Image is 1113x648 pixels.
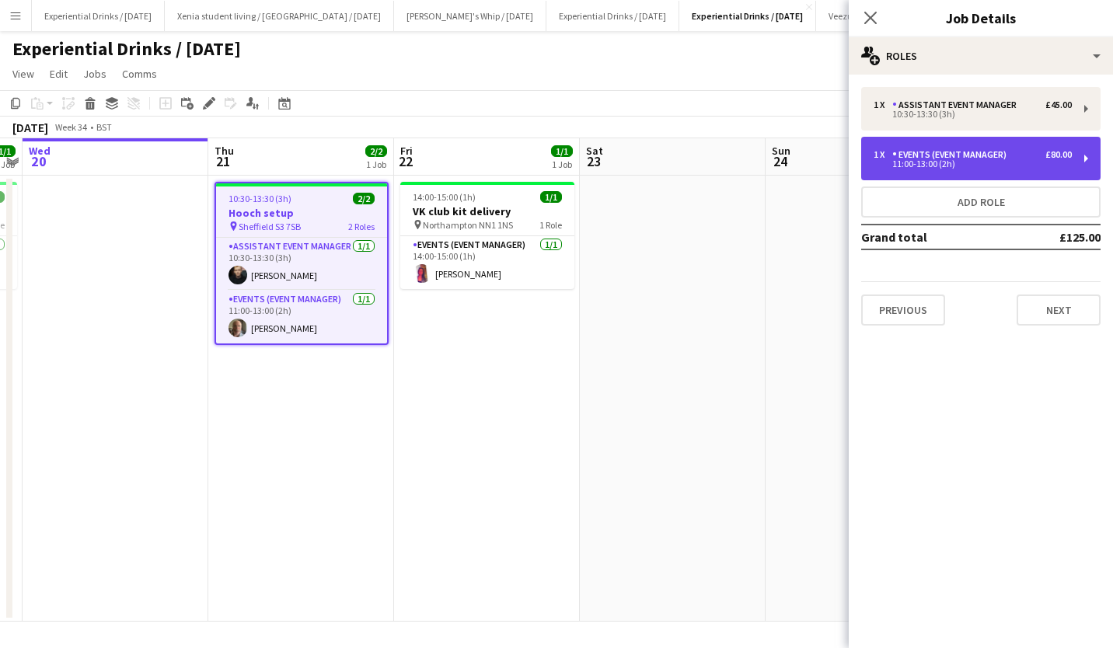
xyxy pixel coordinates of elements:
[551,145,573,157] span: 1/1
[116,64,163,84] a: Comms
[32,1,165,31] button: Experiential Drinks / [DATE]
[413,191,476,203] span: 14:00-15:00 (1h)
[50,67,68,81] span: Edit
[165,1,394,31] button: Xenia student living / [GEOGRAPHIC_DATA] / [DATE]
[539,219,562,231] span: 1 Role
[1045,99,1072,110] div: £45.00
[849,37,1113,75] div: Roles
[892,99,1023,110] div: Assistant Event Manager
[874,99,892,110] div: 1 x
[212,152,234,170] span: 21
[423,219,513,231] span: Northampton NN1 1NS
[874,149,892,160] div: 1 x
[540,191,562,203] span: 1/1
[874,160,1072,168] div: 11:00-13:00 (2h)
[584,152,603,170] span: 23
[1017,294,1101,326] button: Next
[679,1,816,31] button: Experiential Drinks / [DATE]
[400,204,574,218] h3: VK club kit delivery
[6,64,40,84] a: View
[769,152,790,170] span: 24
[552,159,572,170] div: 1 Job
[77,64,113,84] a: Jobs
[51,121,90,133] span: Week 34
[239,221,301,232] span: Sheffield S3 7SB
[12,120,48,135] div: [DATE]
[874,110,1072,118] div: 10:30-13:30 (3h)
[229,193,291,204] span: 10:30-13:30 (3h)
[83,67,106,81] span: Jobs
[348,221,375,232] span: 2 Roles
[849,8,1113,28] h3: Job Details
[216,291,387,343] app-card-role: Events (Event Manager)1/111:00-13:00 (2h)[PERSON_NAME]
[96,121,112,133] div: BST
[26,152,51,170] span: 20
[398,152,413,170] span: 22
[400,144,413,158] span: Fri
[861,294,945,326] button: Previous
[215,144,234,158] span: Thu
[12,37,241,61] h1: Experiential Drinks / [DATE]
[861,225,1008,249] td: Grand total
[1008,225,1101,249] td: £125.00
[44,64,74,84] a: Edit
[12,67,34,81] span: View
[816,1,899,31] button: Veezu / [DATE]
[400,236,574,289] app-card-role: Events (Event Manager)1/114:00-15:00 (1h)[PERSON_NAME]
[861,186,1101,218] button: Add role
[586,144,603,158] span: Sat
[394,1,546,31] button: [PERSON_NAME]'s Whip / [DATE]
[216,238,387,291] app-card-role: Assistant Event Manager1/110:30-13:30 (3h)[PERSON_NAME]
[772,144,790,158] span: Sun
[353,193,375,204] span: 2/2
[892,149,1013,160] div: Events (Event Manager)
[365,145,387,157] span: 2/2
[215,182,389,345] app-job-card: 10:30-13:30 (3h)2/2Hooch setup Sheffield S3 7SB2 RolesAssistant Event Manager1/110:30-13:30 (3h)[...
[400,182,574,289] app-job-card: 14:00-15:00 (1h)1/1VK club kit delivery Northampton NN1 1NS1 RoleEvents (Event Manager)1/114:00-1...
[122,67,157,81] span: Comms
[366,159,386,170] div: 1 Job
[216,206,387,220] h3: Hooch setup
[546,1,679,31] button: Experiential Drinks / [DATE]
[29,144,51,158] span: Wed
[1045,149,1072,160] div: £80.00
